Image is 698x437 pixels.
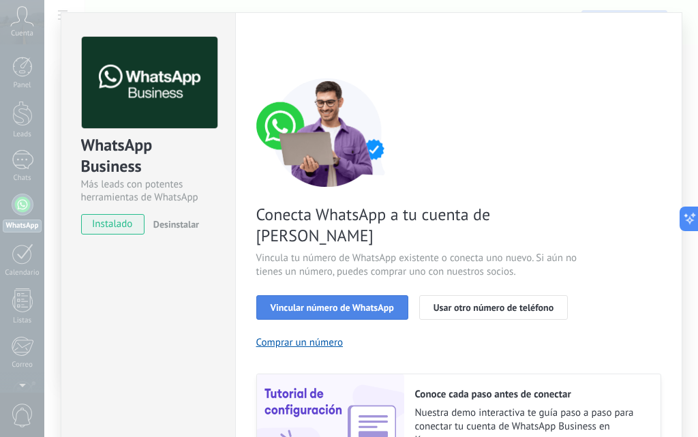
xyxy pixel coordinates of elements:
[81,178,215,204] div: Más leads con potentes herramientas de WhatsApp
[256,252,581,279] span: Vincula tu número de WhatsApp existente o conecta uno nuevo. Si aún no tienes un número, puedes c...
[256,336,344,349] button: Comprar un número
[82,214,144,235] span: instalado
[148,214,199,235] button: Desinstalar
[256,295,408,320] button: Vincular número de WhatsApp
[256,204,581,246] span: Conecta WhatsApp a tu cuenta de [PERSON_NAME]
[415,388,647,401] h2: Conoce cada paso antes de conectar
[434,303,553,312] span: Usar otro número de teléfono
[81,134,215,178] div: WhatsApp Business
[271,303,394,312] span: Vincular número de WhatsApp
[153,218,199,230] span: Desinstalar
[256,78,399,187] img: connect number
[82,37,217,129] img: logo_main.png
[419,295,568,320] button: Usar otro número de teléfono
